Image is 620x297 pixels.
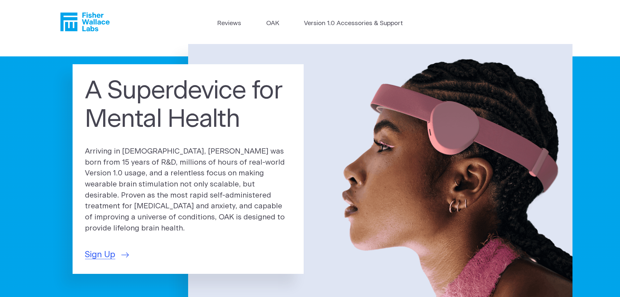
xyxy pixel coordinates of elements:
a: OAK [266,19,279,28]
a: Sign Up [85,248,129,261]
a: Reviews [217,19,241,28]
p: Arriving in [DEMOGRAPHIC_DATA], [PERSON_NAME] was born from 15 years of R&D, millions of hours of... [85,146,291,234]
h1: A Superdevice for Mental Health [85,77,291,134]
span: Sign Up [85,248,115,261]
a: Fisher Wallace [60,12,110,31]
a: Version 1.0 Accessories & Support [304,19,403,28]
